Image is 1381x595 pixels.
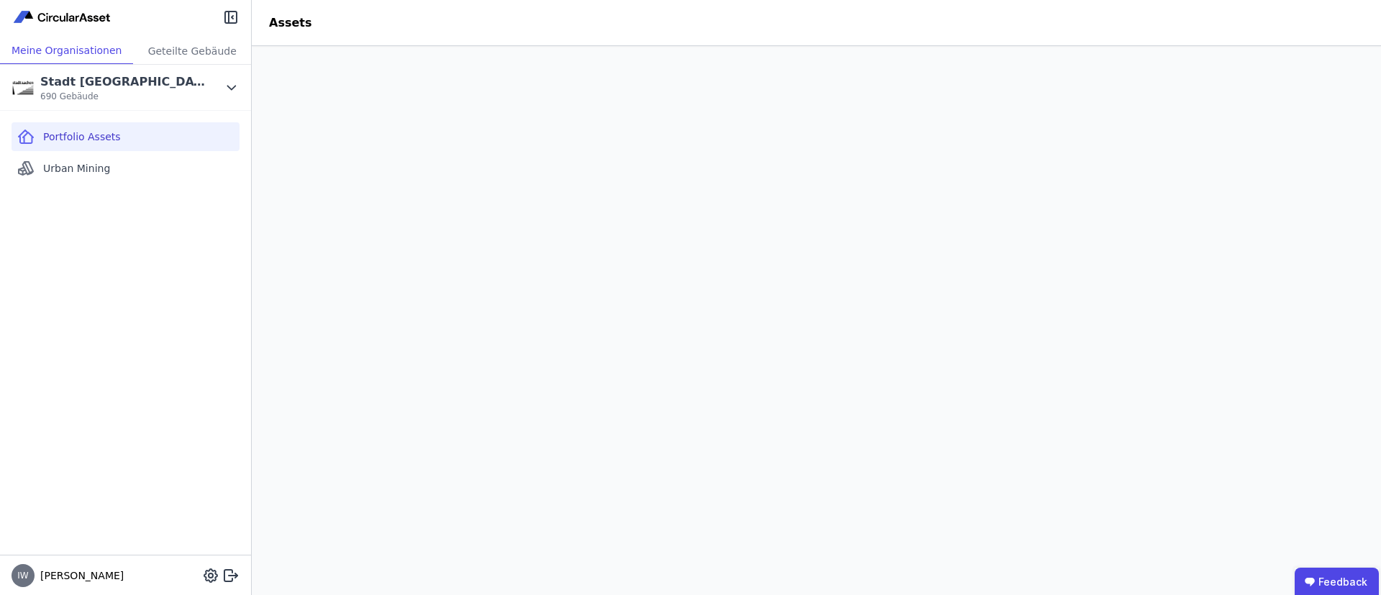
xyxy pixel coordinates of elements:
[43,161,110,176] span: Urban Mining
[12,9,114,26] img: Concular
[12,76,35,99] img: Stadt Aachen Gebäudemanagement
[252,14,329,32] div: Assets
[17,571,28,580] span: IW
[35,568,124,583] span: [PERSON_NAME]
[252,46,1381,595] iframe: retool
[43,130,121,144] span: Portfolio Assets
[40,73,206,91] div: Stadt [GEOGRAPHIC_DATA] Gebäudemanagement
[133,37,251,64] div: Geteilte Gebäude
[40,91,206,102] span: 690 Gebäude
